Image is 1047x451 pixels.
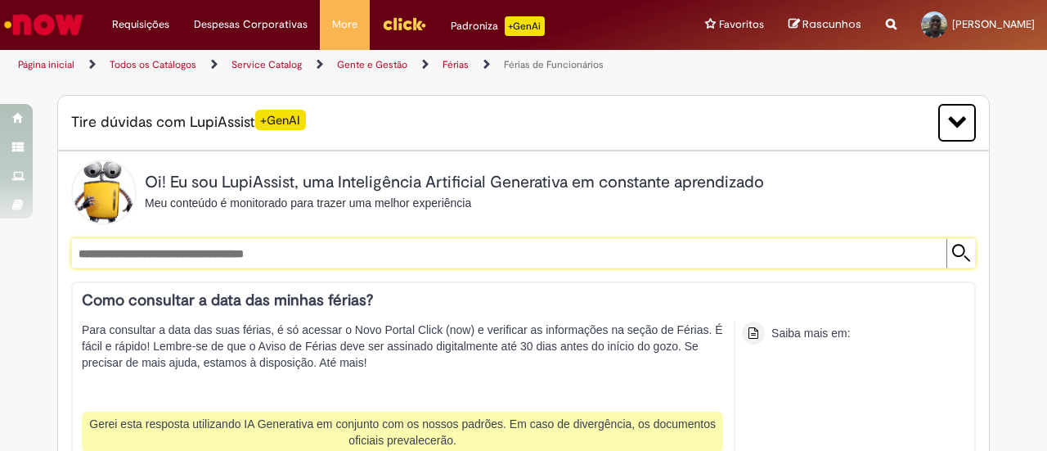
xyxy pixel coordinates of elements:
[382,11,426,36] img: click_logo_yellow_360x200.png
[505,16,545,36] p: +GenAi
[255,110,306,130] span: +GenAI
[802,16,861,32] span: Rascunhos
[771,325,850,341] div: Saiba mais em:
[145,174,764,192] h2: Oi! Eu sou LupiAssist, uma Inteligência Artificial Generativa em constante aprendizado
[145,196,471,210] span: Meu conteúdo é monitorado para trazer uma melhor experiência
[443,58,469,71] a: Férias
[719,16,764,33] span: Favoritos
[789,17,861,33] a: Rascunhos
[231,58,302,71] a: Service Catalog
[82,292,953,309] h3: Como consultar a data das minhas férias?
[332,16,357,33] span: More
[82,322,723,404] p: Para consultar a data das suas férias, é só acessar o Novo Portal Click (now) e verificar as info...
[112,16,169,33] span: Requisições
[194,16,308,33] span: Despesas Corporativas
[18,58,74,71] a: Página inicial
[71,160,137,225] img: Lupi
[952,17,1035,31] span: [PERSON_NAME]
[71,112,306,133] span: Tire dúvidas com LupiAssist
[451,16,545,36] div: Padroniza
[337,58,407,71] a: Gente e Gestão
[946,239,975,268] input: Submit
[504,58,604,71] a: Férias de Funcionários
[12,50,685,80] ul: Trilhas de página
[110,58,196,71] a: Todos os Catálogos
[2,8,86,41] img: ServiceNow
